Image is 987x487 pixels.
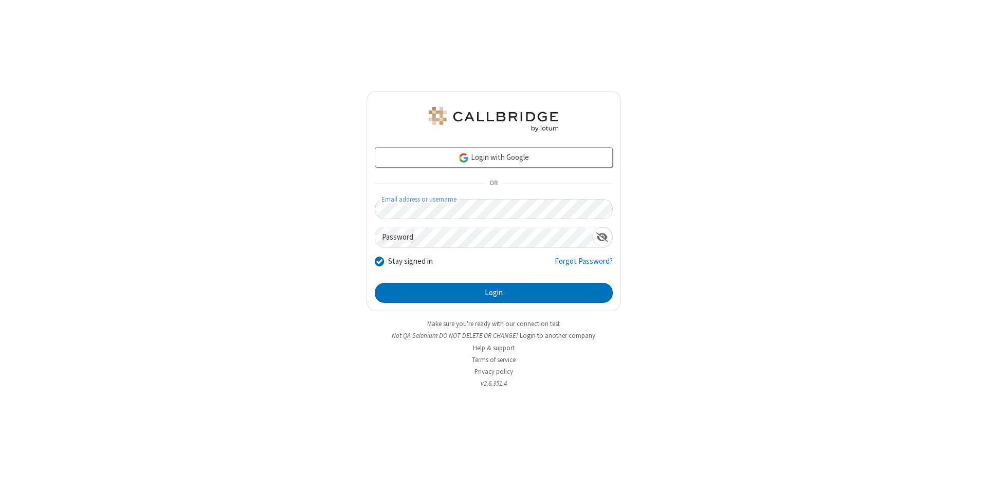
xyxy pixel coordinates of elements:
img: google-icon.png [458,152,469,164]
label: Stay signed in [388,256,433,267]
li: Not QA Selenium DO NOT DELETE OR CHANGE? [367,331,621,340]
button: Login [375,283,613,303]
span: OR [485,176,502,191]
a: Help & support [473,344,515,352]
input: Password [375,227,592,247]
button: Login to another company [520,331,595,340]
a: Forgot Password? [555,256,613,275]
input: Email address or username [375,199,613,219]
a: Login with Google [375,147,613,168]
a: Privacy policy [474,367,513,376]
img: QA Selenium DO NOT DELETE OR CHANGE [427,107,560,132]
li: v2.6.351.4 [367,378,621,388]
a: Make sure you're ready with our connection test [427,319,560,328]
iframe: Chat [961,460,979,480]
div: Show password [592,227,612,246]
a: Terms of service [472,355,516,364]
